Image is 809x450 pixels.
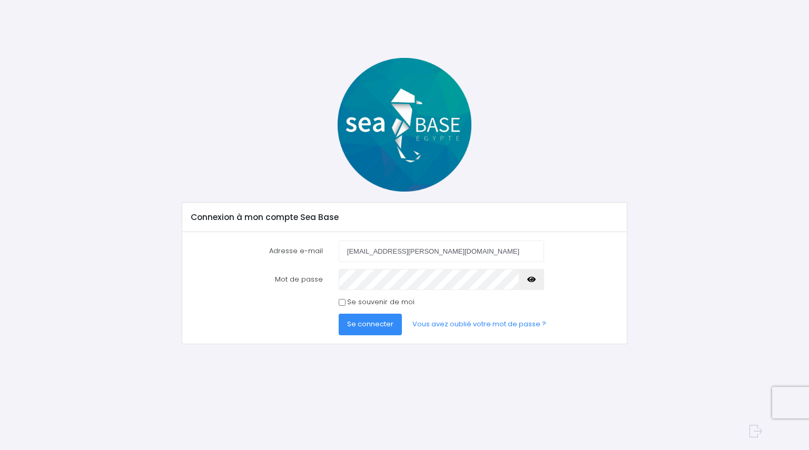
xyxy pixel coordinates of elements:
label: Se souvenir de moi [347,297,415,307]
label: Adresse e-mail [183,241,331,262]
span: Se connecter [347,319,393,329]
div: Connexion à mon compte Sea Base [182,203,626,232]
label: Mot de passe [183,269,331,290]
button: Se connecter [339,314,402,335]
a: Vous avez oublié votre mot de passe ? [404,314,555,335]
